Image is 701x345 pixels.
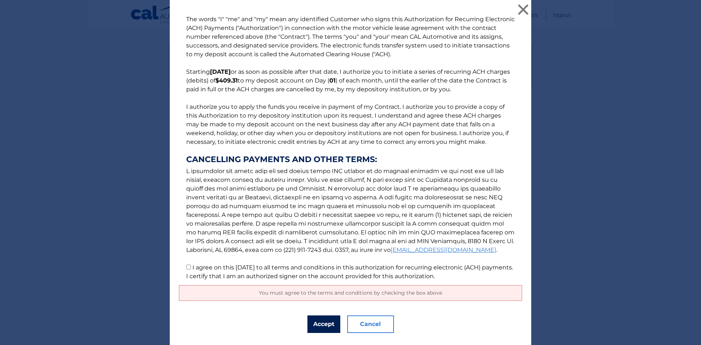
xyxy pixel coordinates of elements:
span: You must agree to the terms and conditions by checking the box above [259,290,442,296]
b: [DATE] [210,68,231,75]
b: $409.31 [215,77,238,84]
button: × [516,2,530,17]
strong: CANCELLING PAYMENTS AND OTHER TERMS: [186,155,515,164]
button: Accept [307,315,340,333]
button: Cancel [347,315,394,333]
label: I agree on this [DATE] to all terms and conditions in this authorization for recurring electronic... [186,264,513,280]
b: 01 [329,77,336,84]
a: [EMAIL_ADDRESS][DOMAIN_NAME] [391,246,496,253]
p: The words "I" "me" and "my" mean any identified Customer who signs this Authorization for Recurri... [179,15,522,281]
